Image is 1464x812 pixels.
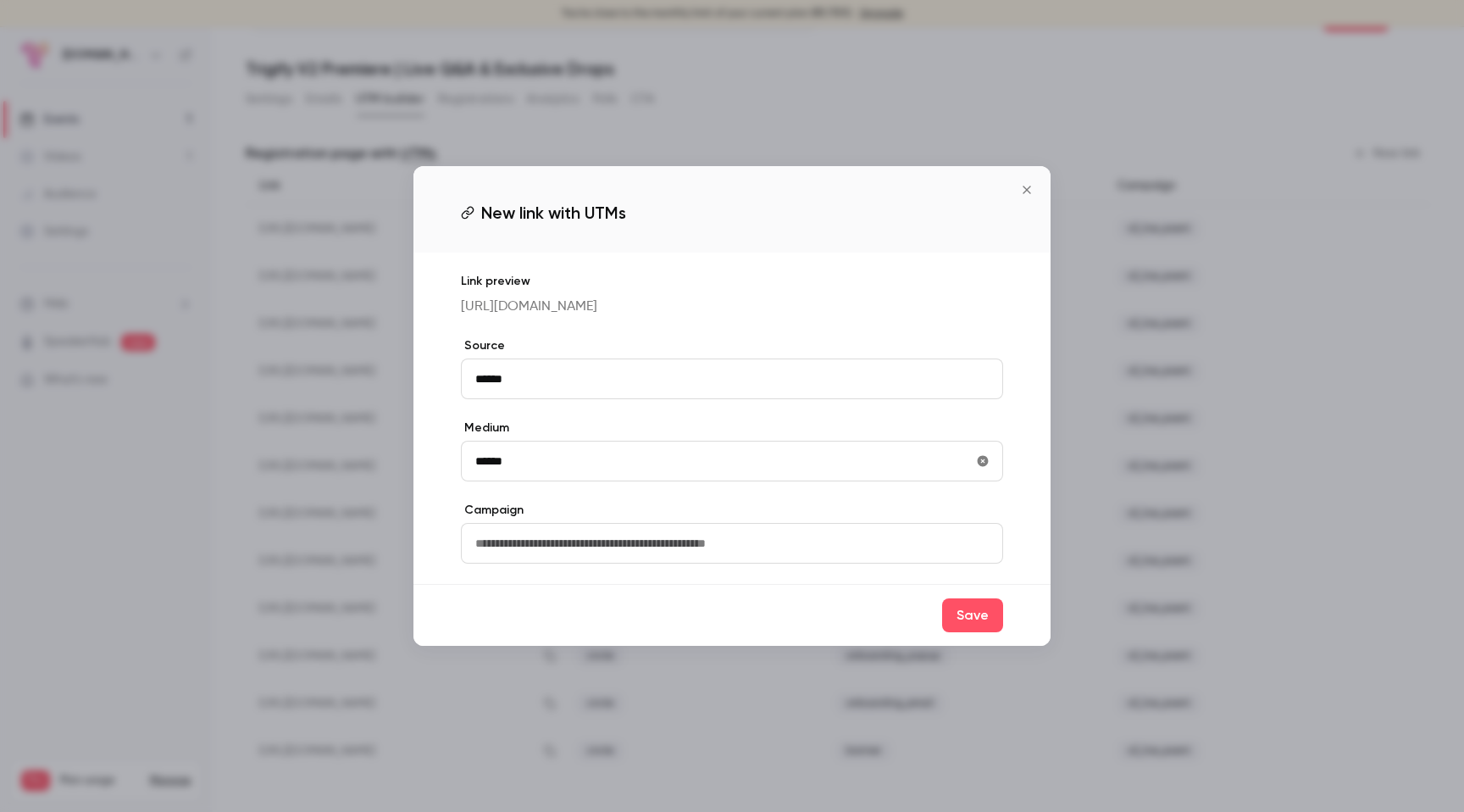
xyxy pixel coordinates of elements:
[461,502,1003,519] label: Campaign
[461,297,1003,317] p: [URL][DOMAIN_NAME]
[461,273,1003,290] p: Link preview
[1010,173,1044,207] button: Close
[942,598,1003,632] button: Save
[969,448,996,475] button: utmMedium
[481,200,626,225] span: New link with UTMs
[461,420,1003,437] label: Medium
[461,337,1003,354] label: Source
